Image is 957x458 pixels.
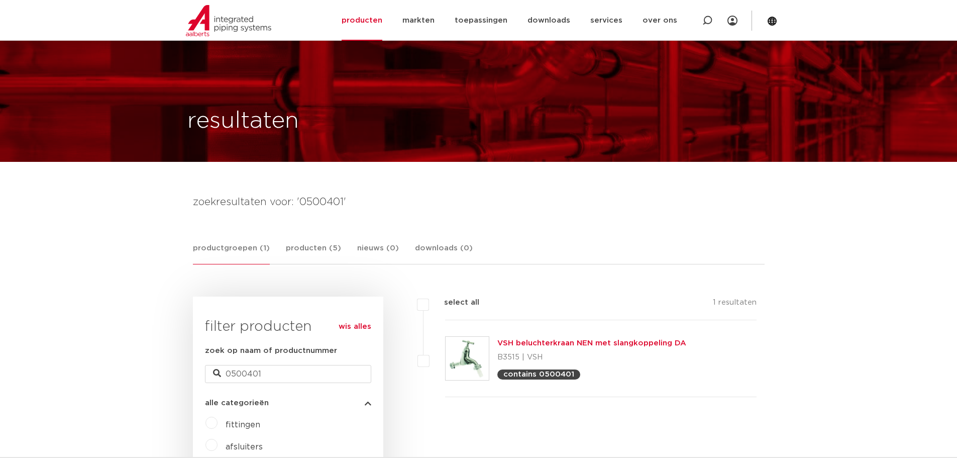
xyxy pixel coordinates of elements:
label: zoek op naam of productnummer [205,345,337,357]
h3: filter producten [205,317,371,337]
label: select all [429,297,479,309]
button: alle categorieën [205,399,371,407]
img: Thumbnail for VSH beluchterkraan NEN met slangkoppeling DA [446,337,489,380]
a: producten (5) [286,242,341,264]
p: B3515 | VSH [497,349,686,365]
a: productgroepen (1) [193,242,270,264]
a: fittingen [226,421,260,429]
p: 1 resultaten [713,297,757,312]
a: wis alles [339,321,371,333]
a: afsluiters [226,443,263,451]
h1: resultaten [187,105,299,137]
a: downloads (0) [415,242,473,264]
span: alle categorieën [205,399,269,407]
input: zoeken [205,365,371,383]
a: VSH beluchterkraan NEN met slangkoppeling DA [497,339,686,347]
h4: zoekresultaten voor: '0500401' [193,194,765,210]
p: contains 0500401 [503,371,574,378]
a: nieuws (0) [357,242,399,264]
